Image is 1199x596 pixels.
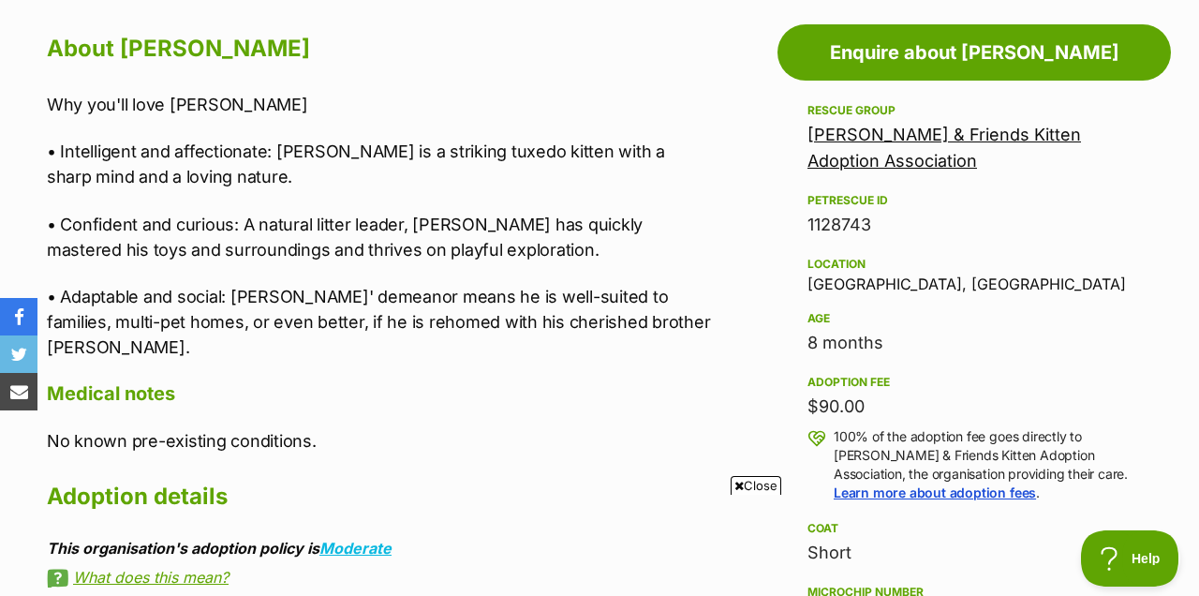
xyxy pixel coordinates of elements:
iframe: Help Scout Beacon - Open [1081,530,1180,587]
a: Learn more about adoption fees [834,484,1036,500]
span: Close [731,476,781,495]
p: • Confident and curious: A natural litter leader, [PERSON_NAME] has quickly mastered his toys and... [47,212,714,262]
div: PetRescue ID [807,193,1141,208]
div: [GEOGRAPHIC_DATA], [GEOGRAPHIC_DATA] [807,253,1141,292]
div: Location [807,257,1141,272]
div: Rescue group [807,103,1141,118]
a: What does this mean? [47,569,714,586]
div: Age [807,311,1141,326]
div: This organisation's adoption policy is [47,540,714,557]
div: Adoption fee [807,375,1141,390]
p: No known pre-existing conditions. [47,428,714,454]
p: • Adaptable and social: [PERSON_NAME]' demeanor means he is well-suited to families, multi-pet ho... [47,284,714,360]
div: 1128743 [807,212,1141,238]
p: • Intelligent and affectionate: [PERSON_NAME] is a striking tuxedo kitten with a sharp mind and a... [47,139,714,189]
a: [PERSON_NAME] & Friends Kitten Adoption Association [807,125,1081,171]
a: Enquire about [PERSON_NAME] [777,24,1171,81]
iframe: Advertisement [145,502,1054,587]
div: $90.00 [807,394,1141,420]
p: Why you'll love [PERSON_NAME] [47,92,714,117]
h4: Medical notes [47,381,714,406]
h2: About [PERSON_NAME] [47,28,714,69]
h2: Adoption details [47,476,714,517]
p: 100% of the adoption fee goes directly to [PERSON_NAME] & Friends Kitten Adoption Association, th... [834,427,1141,502]
div: 8 months [807,330,1141,356]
